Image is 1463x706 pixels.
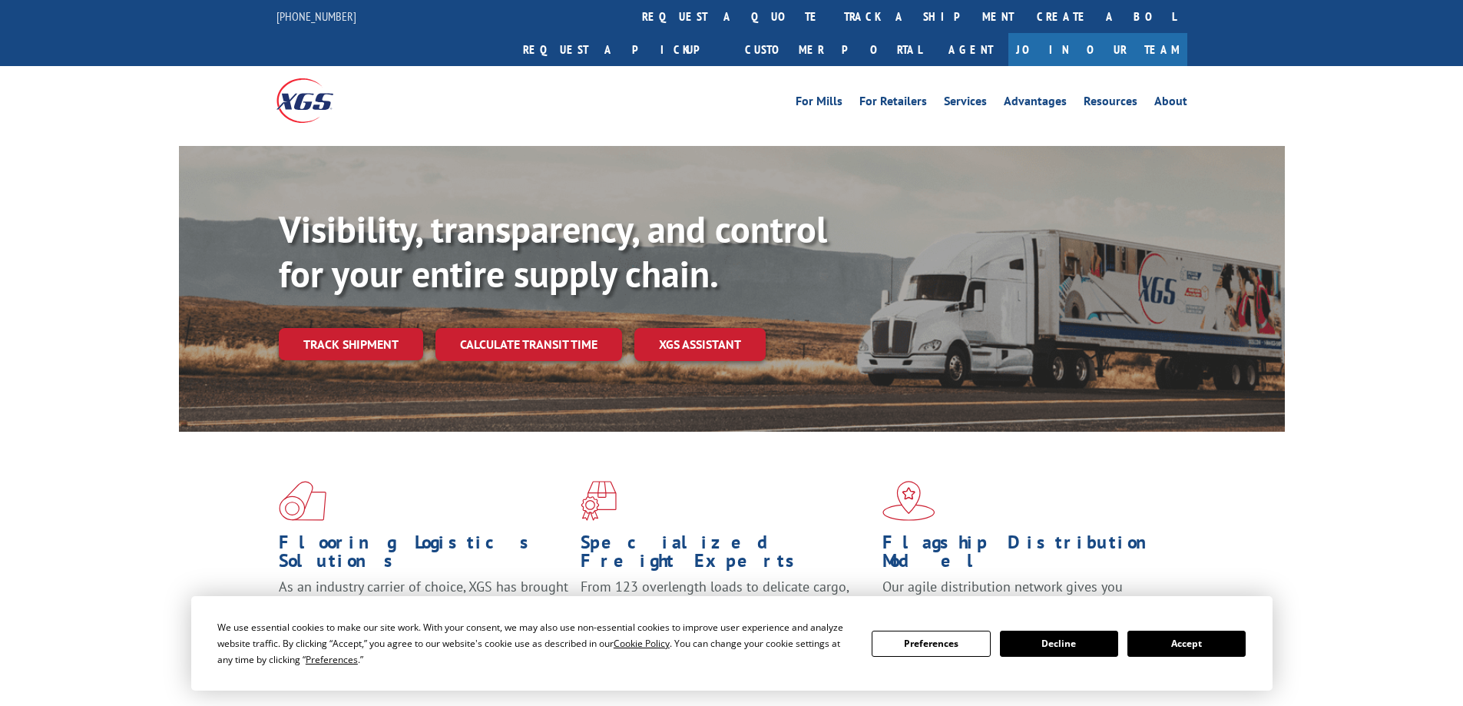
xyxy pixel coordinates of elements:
[581,533,871,578] h1: Specialized Freight Experts
[276,8,356,24] a: [PHONE_NUMBER]
[1000,631,1118,657] button: Decline
[279,481,326,521] img: xgs-icon-total-supply-chain-intelligence-red
[1008,33,1187,66] a: Join Our Team
[733,33,933,66] a: Customer Portal
[872,631,990,657] button: Preferences
[882,578,1165,614] span: Our agile distribution network gives you nationwide inventory management on demand.
[796,95,842,112] a: For Mills
[306,653,358,666] span: Preferences
[217,619,853,668] div: We use essential cookies to make our site work. With your consent, we may also use non-essential ...
[614,637,670,650] span: Cookie Policy
[435,328,622,361] a: Calculate transit time
[944,95,987,112] a: Services
[1154,95,1187,112] a: About
[1127,631,1246,657] button: Accept
[882,481,935,521] img: xgs-icon-flagship-distribution-model-red
[1004,95,1067,112] a: Advantages
[191,596,1273,691] div: Cookie Consent Prompt
[279,328,423,360] a: Track shipment
[279,533,569,578] h1: Flooring Logistics Solutions
[933,33,1008,66] a: Agent
[882,533,1173,578] h1: Flagship Distribution Model
[581,578,871,646] p: From 123 overlength loads to delicate cargo, our experienced staff knows the best way to move you...
[511,33,733,66] a: Request a pickup
[279,205,827,297] b: Visibility, transparency, and control for your entire supply chain.
[634,328,766,361] a: XGS ASSISTANT
[581,481,617,521] img: xgs-icon-focused-on-flooring-red
[859,95,927,112] a: For Retailers
[1084,95,1137,112] a: Resources
[279,578,568,632] span: As an industry carrier of choice, XGS has brought innovation and dedication to flooring logistics...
